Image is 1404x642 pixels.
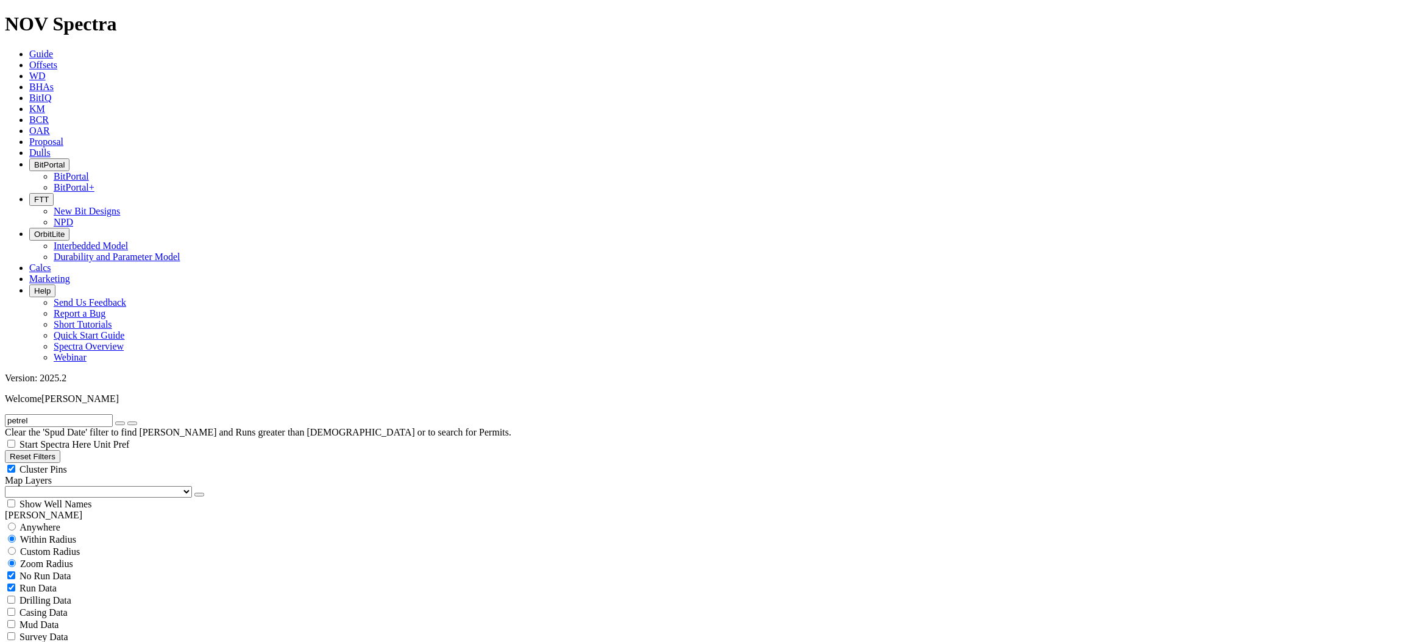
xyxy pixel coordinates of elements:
[29,115,49,125] a: BCR
[19,632,68,642] span: Survey Data
[54,217,73,227] a: NPD
[54,319,112,330] a: Short Tutorials
[54,171,89,182] a: BitPortal
[19,595,71,605] span: Drilling Data
[29,193,54,206] button: FTT
[5,510,1399,521] div: [PERSON_NAME]
[19,607,68,618] span: Casing Data
[19,499,91,509] span: Show Well Names
[29,263,51,273] a: Calcs
[34,286,51,295] span: Help
[29,228,69,241] button: OrbitLite
[5,393,1399,404] p: Welcome
[5,414,113,427] input: Search
[20,534,76,545] span: Within Radius
[54,330,124,340] a: Quick Start Guide
[34,160,65,169] span: BitPortal
[54,182,94,192] a: BitPortal+
[54,241,128,251] a: Interbedded Model
[5,450,60,463] button: Reset Filters
[29,158,69,171] button: BitPortal
[19,439,91,450] span: Start Spectra Here
[41,393,119,404] span: [PERSON_NAME]
[5,475,52,485] span: Map Layers
[29,49,53,59] a: Guide
[54,252,180,262] a: Durability and Parameter Model
[93,439,129,450] span: Unit Pref
[54,352,87,362] a: Webinar
[29,136,63,147] a: Proposal
[29,273,70,284] a: Marketing
[34,230,65,239] span: OrbitLite
[54,308,105,319] a: Report a Bug
[19,571,71,581] span: No Run Data
[5,427,511,437] span: Clear the 'Spud Date' filter to find [PERSON_NAME] and Runs greater than [DEMOGRAPHIC_DATA] or to...
[29,147,51,158] a: Dulls
[54,341,124,351] a: Spectra Overview
[7,440,15,448] input: Start Spectra Here
[29,71,46,81] a: WD
[29,284,55,297] button: Help
[5,13,1399,35] h1: NOV Spectra
[29,60,57,70] a: Offsets
[29,93,51,103] a: BitIQ
[34,195,49,204] span: FTT
[54,297,126,308] a: Send Us Feedback
[19,583,57,593] span: Run Data
[20,546,80,557] span: Custom Radius
[20,559,73,569] span: Zoom Radius
[29,104,45,114] a: KM
[5,373,1399,384] div: Version: 2025.2
[29,82,54,92] a: BHAs
[29,125,50,136] a: OAR
[19,619,58,630] span: Mud Data
[19,464,67,474] span: Cluster Pins
[54,206,120,216] a: New Bit Designs
[19,522,60,532] span: Anywhere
